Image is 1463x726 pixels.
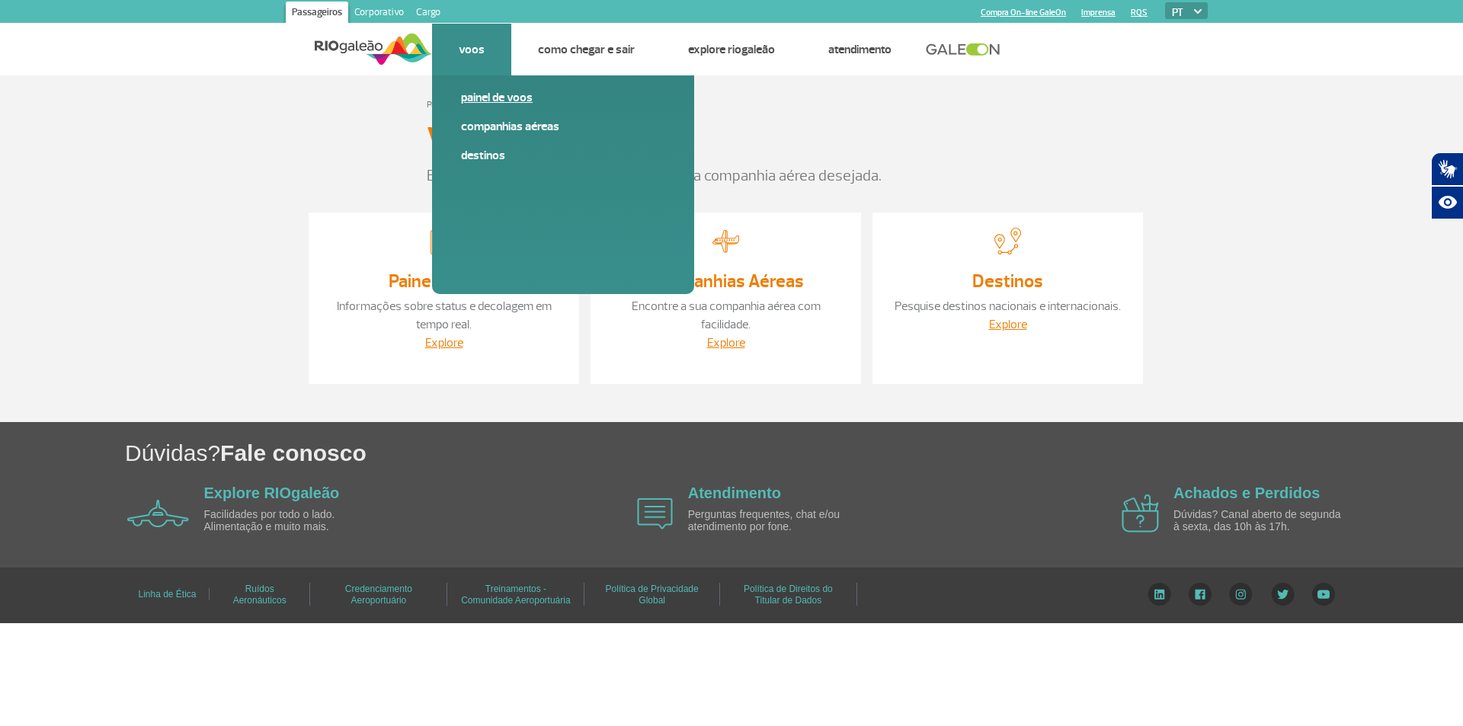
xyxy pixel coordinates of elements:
a: Informações sobre status e decolagem em tempo real. [337,299,552,332]
a: Cargo [410,2,447,26]
a: Explore RIOgaleão [688,42,775,57]
a: Linha de Ética [138,584,196,605]
a: Atendimento [688,485,781,501]
a: Companhias Aéreas [461,118,665,135]
button: Abrir tradutor de língua de sinais. [1431,152,1463,186]
a: Encontre a sua companhia aérea com facilidade. [632,299,821,332]
a: Explore RIOgaleão [204,485,340,501]
a: Pesquise destinos nacionais e internacionais. [895,299,1121,314]
h3: Voos [427,120,494,158]
p: Encontre seu voo, portão de embarque e a companhia aérea desejada. [427,165,1036,187]
a: Política de Direitos do Titular de Dados [744,578,833,611]
h1: Dúvidas? [125,437,1463,469]
a: Destinos [461,147,665,164]
a: Explore [707,335,745,350]
a: Painel de voos [389,270,499,293]
a: Explore [989,317,1027,332]
a: Atendimento [828,42,892,57]
img: airplane icon [1122,494,1159,533]
p: Perguntas frequentes, chat e/ou atendimento por fone. [688,509,863,533]
a: Companhias Aéreas [648,270,804,293]
a: Painel de voos [461,89,665,106]
img: airplane icon [637,498,673,529]
button: Abrir recursos assistivos. [1431,186,1463,219]
a: Explore [425,335,463,350]
a: Credenciamento Aeroportuário [345,578,412,611]
a: Ruídos Aeronáuticos [233,578,287,611]
a: Passageiros [286,2,348,26]
img: Instagram [1229,583,1253,606]
img: LinkedIn [1148,583,1171,606]
a: Achados e Perdidos [1173,485,1320,501]
a: Corporativo [348,2,410,26]
p: Dúvidas? Canal aberto de segunda à sexta, das 10h às 17h. [1173,509,1349,533]
a: RQS [1131,8,1148,18]
a: Política de Privacidade Global [606,578,699,611]
img: airplane icon [127,500,189,527]
a: Treinamentos - Comunidade Aeroportuária [461,578,570,611]
img: Facebook [1189,583,1212,606]
span: Fale conosco [220,440,367,465]
a: Destinos [972,270,1043,293]
a: Imprensa [1081,8,1116,18]
img: YouTube [1312,583,1335,606]
a: Compra On-line GaleOn [981,8,1066,18]
p: Facilidades por todo o lado. Alimentação e muito mais. [204,509,379,533]
img: Twitter [1271,583,1295,606]
a: Página inicial [427,99,473,110]
a: Como chegar e sair [538,42,635,57]
div: Plugin de acessibilidade da Hand Talk. [1431,152,1463,219]
a: Voos [459,42,485,57]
